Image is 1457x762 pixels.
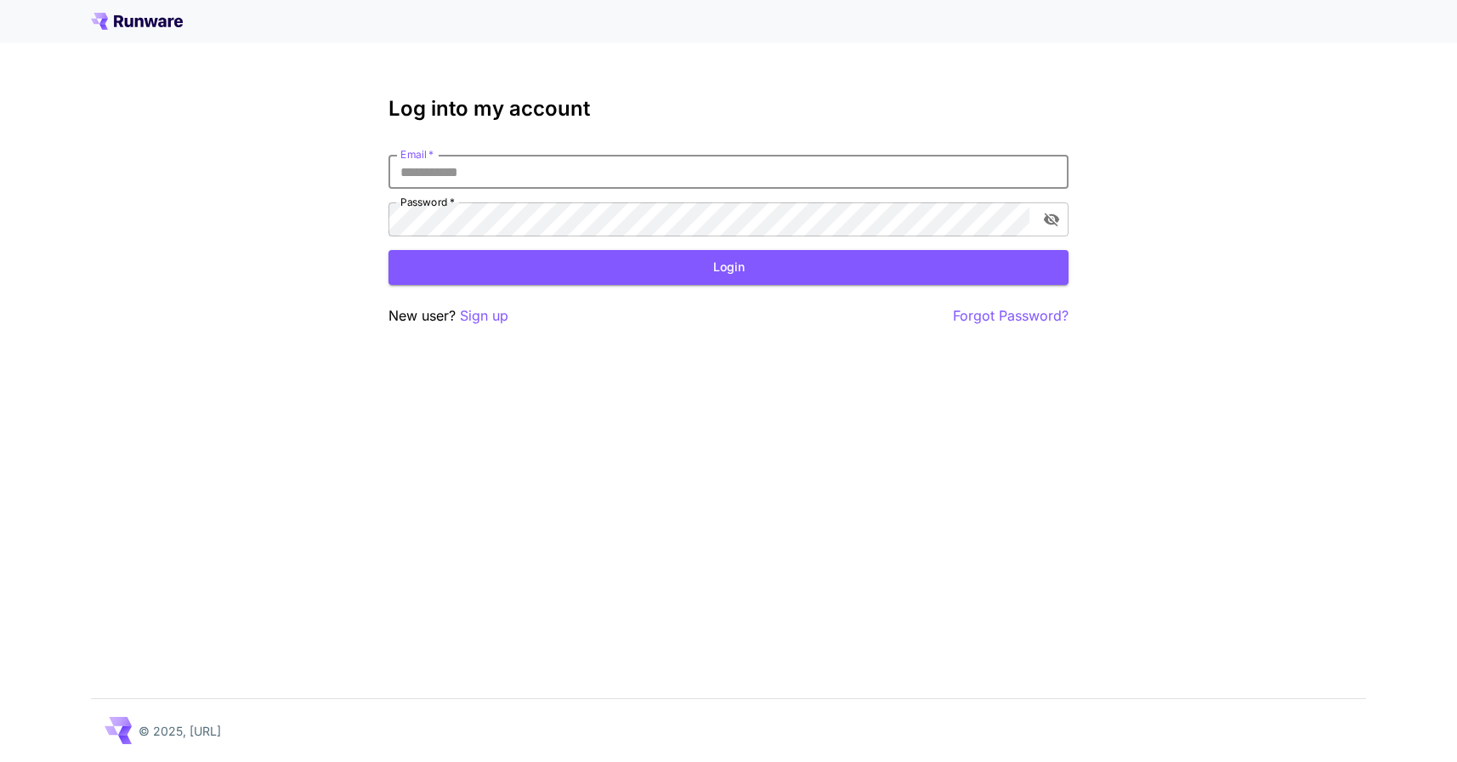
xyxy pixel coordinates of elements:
button: Forgot Password? [953,305,1069,327]
button: Login [388,250,1069,285]
label: Password [400,195,455,209]
button: toggle password visibility [1036,204,1067,235]
p: New user? [388,305,508,327]
h3: Log into my account [388,97,1069,121]
button: Sign up [460,305,508,327]
label: Email [400,147,434,162]
p: © 2025, [URL] [139,722,221,740]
